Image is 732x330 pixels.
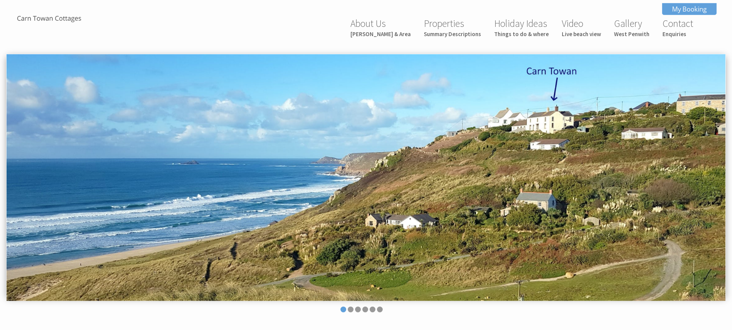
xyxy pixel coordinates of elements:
img: Carn Towan [11,14,88,24]
small: Summary Descriptions [424,30,481,38]
small: West Penwith [614,30,649,38]
a: PropertiesSummary Descriptions [424,17,481,38]
a: ContactEnquiries [662,17,693,38]
small: Live beach view [562,30,601,38]
a: GalleryWest Penwith [614,17,649,38]
a: About Us[PERSON_NAME] & Area [350,17,411,38]
a: My Booking [662,3,717,15]
a: Holiday IdeasThings to do & where [494,17,549,38]
a: VideoLive beach view [562,17,601,38]
small: Things to do & where [494,30,549,38]
small: Enquiries [662,30,693,38]
small: [PERSON_NAME] & Area [350,30,411,38]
